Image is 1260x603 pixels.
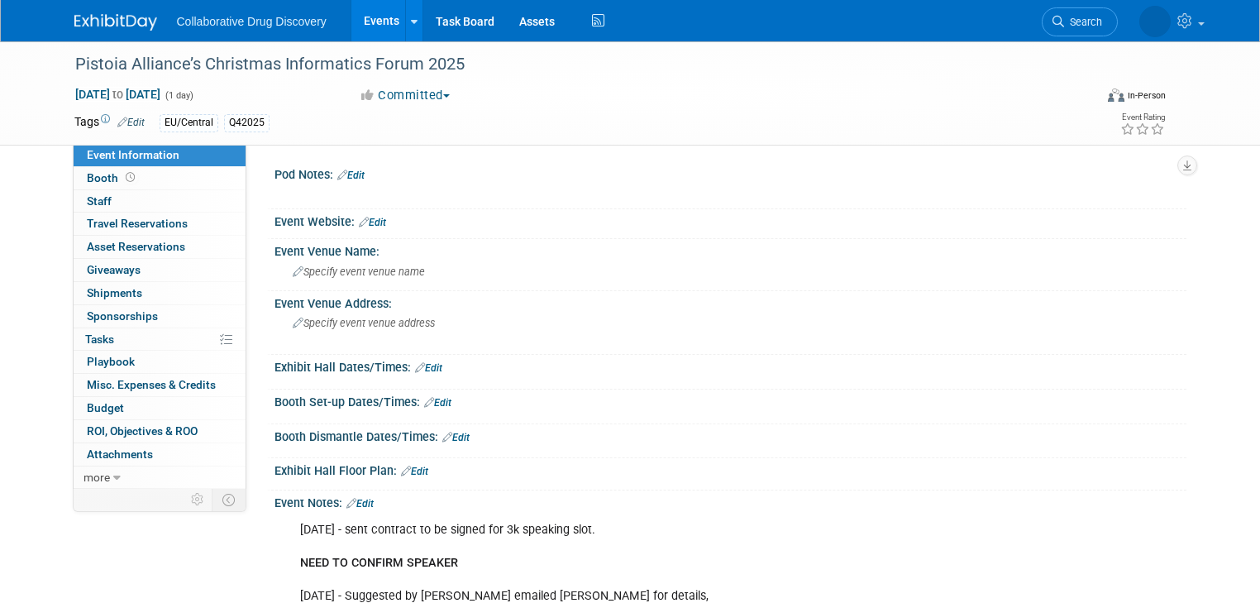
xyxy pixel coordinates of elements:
a: Edit [424,397,451,409]
a: Edit [442,432,470,443]
span: Sponsorships [87,309,158,323]
button: Committed [353,87,456,104]
span: Travel Reservations [87,217,188,230]
td: Toggle Event Tabs [212,489,246,510]
a: Booth [74,167,246,189]
div: Q42025 [224,114,270,132]
span: more [84,471,110,484]
a: Asset Reservations [74,236,246,258]
a: Staff [74,190,246,213]
a: Playbook [74,351,246,373]
span: Specify event venue address [293,317,435,329]
div: Exhibit Hall Floor Plan: [274,458,1186,480]
a: Tasks [74,328,246,351]
a: ROI, Objectives & ROO [74,420,246,443]
a: Attachments [74,443,246,466]
a: Edit [359,217,386,228]
a: more [74,467,246,489]
div: Pod Notes: [274,162,1186,184]
a: Edit [337,170,365,181]
span: [DATE] [DATE] [74,87,161,102]
b: NEED TO CONFIRM SPEAKER [300,556,458,570]
a: Edit [401,466,428,477]
a: Edit [117,117,145,128]
span: Event Information [87,148,179,161]
span: Budget [87,401,124,414]
div: Event Venue Address: [274,291,1186,312]
span: (1 day) [164,90,193,101]
a: Edit [346,498,374,510]
img: ExhibitDay [74,14,157,31]
div: Exhibit Hall Dates/Times: [274,355,1186,376]
div: Event Format [1005,86,1166,111]
td: Personalize Event Tab Strip [184,489,212,510]
a: Sponsorships [74,305,246,328]
span: Tasks [85,333,114,346]
span: ROI, Objectives & ROO [87,424,198,438]
span: Attachments [87,447,153,461]
span: Search [1064,16,1102,28]
span: Collaborative Drug Discovery [177,15,327,28]
span: to [110,88,126,101]
a: Travel Reservations [74,213,246,235]
span: Asset Reservations [87,240,185,253]
span: Misc. Expenses & Credits [87,378,216,391]
span: Booth [87,171,138,184]
div: In-Person [1127,89,1166,102]
div: Event Notes: [274,491,1186,512]
a: Search [1042,7,1118,36]
span: Specify event venue name [293,266,425,278]
td: Tags [74,113,145,132]
a: Event Information [74,144,246,166]
div: Booth Dismantle Dates/Times: [274,424,1186,446]
div: Pistoia Alliance’s Christmas Informatics Forum 2025 [69,50,1073,79]
div: Event Venue Name: [274,239,1186,260]
span: Giveaways [87,263,141,276]
div: EU/Central [160,114,218,132]
img: Format-Inperson.png [1108,89,1124,102]
span: Staff [87,194,112,208]
a: Misc. Expenses & Credits [74,374,246,396]
img: Amanda Briggs [1139,6,1171,37]
a: Shipments [74,282,246,304]
a: Edit [415,362,442,374]
span: Playbook [87,355,135,368]
a: Budget [74,397,246,419]
span: Booth not reserved yet [122,171,138,184]
div: Event Website: [274,209,1186,231]
span: Shipments [87,286,142,299]
div: Event Rating [1120,113,1165,122]
a: Giveaways [74,259,246,281]
div: Booth Set-up Dates/Times: [274,390,1186,411]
